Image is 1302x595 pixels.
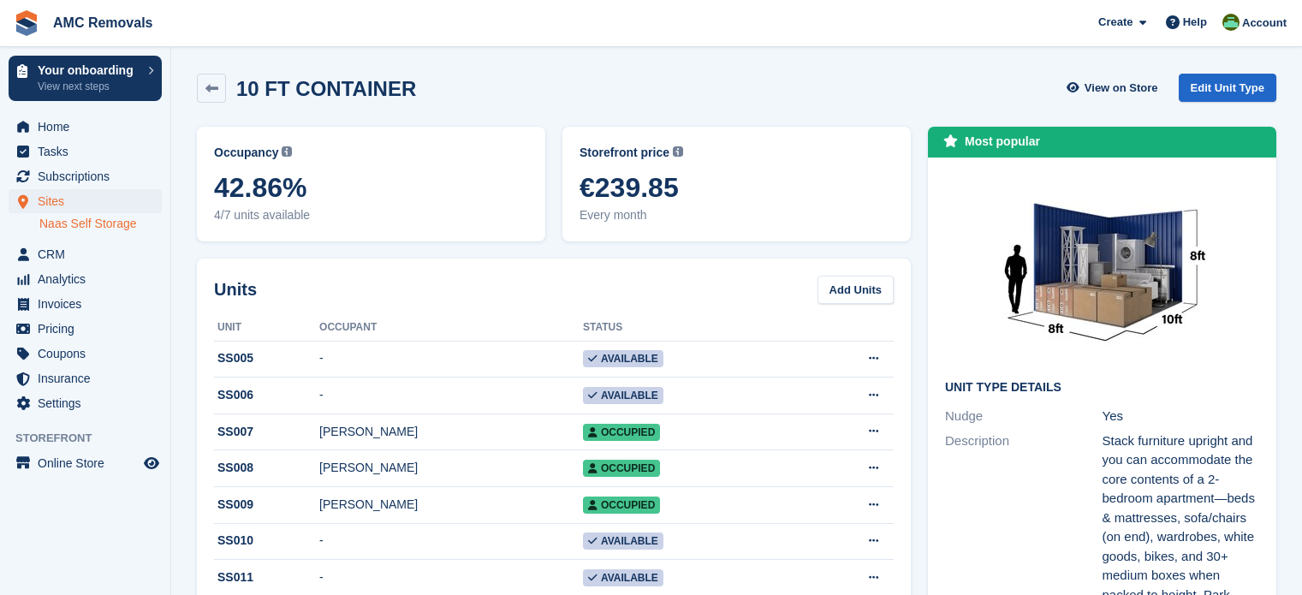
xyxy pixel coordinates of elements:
[1222,14,1240,31] img: Kayleigh Deegan
[583,350,663,367] span: Available
[282,146,292,157] img: icon-info-grey-7440780725fd019a000dd9b08b2336e03edf1995a4989e88bcd33f0948082b44.svg
[9,189,162,213] a: menu
[38,189,140,213] span: Sites
[9,115,162,139] a: menu
[9,292,162,316] a: menu
[974,175,1231,367] img: 10-ft-container.jpg
[214,532,319,550] div: SS010
[583,533,663,550] span: Available
[38,242,140,266] span: CRM
[46,9,159,37] a: AMC Removals
[1183,14,1207,31] span: Help
[14,10,39,36] img: stora-icon-8386f47178a22dfd0bd8f6a31ec36ba5ce8667c1dd55bd0f319d3a0aa187defe.svg
[965,133,1040,151] div: Most popular
[38,79,140,94] p: View next steps
[580,144,669,162] span: Storefront price
[38,292,140,316] span: Invoices
[38,366,140,390] span: Insurance
[580,172,894,203] span: €239.85
[214,172,528,203] span: 42.86%
[319,423,583,441] div: [PERSON_NAME]
[1242,15,1287,32] span: Account
[9,164,162,188] a: menu
[319,378,583,414] td: -
[1098,14,1133,31] span: Create
[214,277,257,302] h2: Units
[214,314,319,342] th: Unit
[583,314,798,342] th: Status
[9,242,162,266] a: menu
[214,496,319,514] div: SS009
[583,460,660,477] span: Occupied
[580,206,894,224] span: Every month
[39,216,162,232] a: Naas Self Storage
[214,568,319,586] div: SS011
[9,56,162,101] a: Your onboarding View next steps
[945,381,1259,395] h2: Unit Type details
[673,146,683,157] img: icon-info-grey-7440780725fd019a000dd9b08b2336e03edf1995a4989e88bcd33f0948082b44.svg
[319,496,583,514] div: [PERSON_NAME]
[9,342,162,366] a: menu
[38,164,140,188] span: Subscriptions
[1179,74,1276,102] a: Edit Unit Type
[214,144,278,162] span: Occupancy
[214,386,319,404] div: SS006
[583,387,663,404] span: Available
[583,424,660,441] span: Occupied
[583,497,660,514] span: Occupied
[9,366,162,390] a: menu
[38,64,140,76] p: Your onboarding
[9,451,162,475] a: menu
[38,451,140,475] span: Online Store
[319,314,583,342] th: Occupant
[9,317,162,341] a: menu
[1103,407,1260,426] div: Yes
[214,459,319,477] div: SS008
[9,140,162,164] a: menu
[319,459,583,477] div: [PERSON_NAME]
[38,267,140,291] span: Analytics
[319,523,583,560] td: -
[945,407,1103,426] div: Nudge
[38,342,140,366] span: Coupons
[38,140,140,164] span: Tasks
[15,430,170,447] span: Storefront
[141,453,162,473] a: Preview store
[319,341,583,378] td: -
[38,115,140,139] span: Home
[38,391,140,415] span: Settings
[817,276,894,304] a: Add Units
[236,77,416,100] h2: 10 FT CONTAINER
[1085,80,1158,97] span: View on Store
[9,391,162,415] a: menu
[214,206,528,224] span: 4/7 units available
[38,317,140,341] span: Pricing
[583,569,663,586] span: Available
[9,267,162,291] a: menu
[214,423,319,441] div: SS007
[1065,74,1165,102] a: View on Store
[214,349,319,367] div: SS005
